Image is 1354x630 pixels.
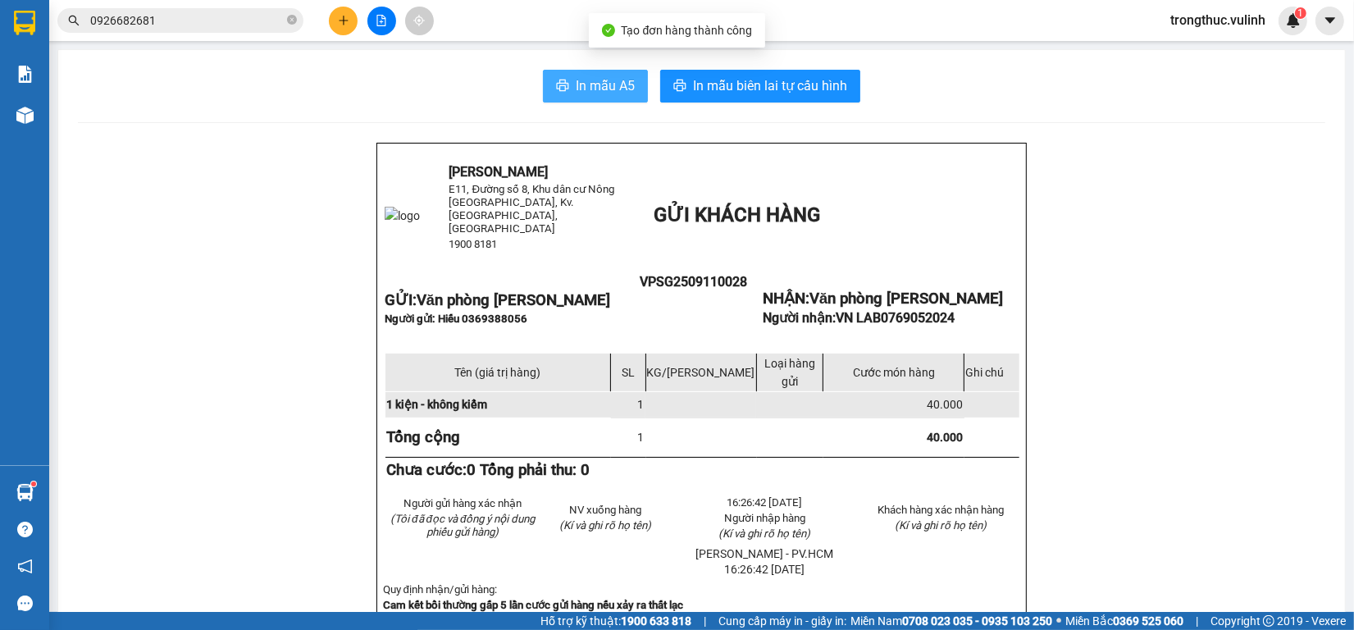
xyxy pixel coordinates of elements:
img: logo-vxr [14,11,35,35]
span: copyright [1263,615,1274,627]
span: environment [94,39,107,52]
span: 40.000 [927,398,963,411]
span: NV xuống hàng [569,504,641,516]
span: (Kí và ghi rõ họ tên) [719,527,811,540]
span: VN LAB [836,310,955,326]
span: 1 [1297,7,1303,19]
sup: 1 [1295,7,1306,19]
button: caret-down [1315,7,1344,35]
button: printerIn mẫu biên lai tự cấu hình [660,70,860,103]
td: SL [611,353,645,391]
span: caret-down [1323,13,1338,28]
span: Quy định nhận/gửi hàng: [383,583,497,596]
td: KG/[PERSON_NAME] [645,353,756,391]
span: Miền Nam [850,612,1052,630]
span: 0 Tổng phải thu: 0 [467,461,590,479]
strong: 1900 633 818 [621,614,691,628]
span: [PERSON_NAME] - PV.HCM [696,547,834,560]
span: 16:26:42 [DATE] [727,496,803,509]
img: icon-new-feature [1286,13,1301,28]
span: GỬI KHÁCH HÀNG [654,203,820,226]
span: (Kí và ghi rõ họ tên) [559,519,651,532]
span: trongthuc.vulinh [1157,10,1279,30]
strong: GỬI: [385,291,610,309]
span: file-add [376,15,387,26]
span: notification [17,559,33,574]
span: (Kí và ghi rõ họ tên) [895,519,987,532]
button: aim [405,7,434,35]
span: 1900 8181 [449,238,498,250]
strong: 0369 525 060 [1113,614,1183,628]
span: 1 [638,431,645,444]
span: question-circle [17,522,33,537]
span: Người gửi hàng xác nhận [403,497,522,509]
span: Văn phòng [PERSON_NAME] [417,291,610,309]
span: Tạo đơn hàng thành công [622,24,753,37]
b: [PERSON_NAME] [94,11,232,31]
span: 1 [638,398,645,411]
span: 16:26:42 [DATE] [725,563,805,576]
strong: 0708 023 035 - 0935 103 250 [902,614,1052,628]
span: | [1196,612,1198,630]
span: Khách hàng xác nhận hàng [878,504,1004,516]
td: Ghi chú [964,353,1019,391]
em: (Tôi đã đọc và đồng ý nội dung phiếu gửi hàng) [390,513,535,538]
img: solution-icon [16,66,34,83]
span: In mẫu biên lai tự cấu hình [693,75,847,96]
span: Miền Bắc [1065,612,1183,630]
span: Cung cấp máy in - giấy in: [718,612,846,630]
strong: Cam kết bồi thường gấp 5 lần cước gửi hàng nếu xảy ra thất lạc [383,599,683,611]
span: | [704,612,706,630]
span: aim [413,15,425,26]
span: Người gửi: Hiếu 0369388056 [385,313,527,325]
li: 1900 8181 [7,118,312,139]
li: E11, Đường số 8, Khu dân cư Nông [GEOGRAPHIC_DATA], Kv.[GEOGRAPHIC_DATA], [GEOGRAPHIC_DATA] [7,36,312,119]
span: 0769052024 [881,310,955,326]
strong: NHẬN: [763,290,1003,308]
span: close-circle [287,15,297,25]
span: phone [7,121,21,135]
span: Hỗ trợ kỹ thuật: [540,612,691,630]
span: plus [338,15,349,26]
span: E11, Đường số 8, Khu dân cư Nông [GEOGRAPHIC_DATA], Kv.[GEOGRAPHIC_DATA], [GEOGRAPHIC_DATA] [449,183,615,235]
span: search [68,15,80,26]
span: In mẫu A5 [576,75,635,96]
span: check-circle [602,24,615,37]
span: close-circle [287,13,297,29]
span: printer [556,79,569,94]
td: Cước món hàng [823,353,964,391]
button: file-add [367,7,396,35]
sup: 1 [31,482,36,486]
button: printerIn mẫu A5 [543,70,648,103]
td: Loại hàng gửi [756,353,823,391]
strong: Tổng cộng [386,428,460,446]
td: Tên (giá trị hàng) [385,353,611,391]
img: warehouse-icon [16,484,34,501]
span: message [17,596,33,611]
strong: Người nhận: [763,310,955,326]
span: Văn phòng [PERSON_NAME] [809,290,1003,308]
img: logo.jpg [7,7,89,89]
span: 1 kiện - không kiểm [386,398,487,411]
span: 40.000 [927,431,963,444]
span: VPSG2509110028 [640,274,747,290]
span: printer [673,79,686,94]
span: Người nhập hàng [724,512,805,524]
span: [PERSON_NAME] [449,164,549,180]
strong: Chưa cước: [386,461,590,479]
button: plus [329,7,358,35]
span: ⚪️ [1056,618,1061,624]
img: warehouse-icon [16,107,34,124]
input: Tìm tên, số ĐT hoặc mã đơn [90,11,284,30]
img: logo [385,207,420,225]
img: qr-code [669,292,718,341]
